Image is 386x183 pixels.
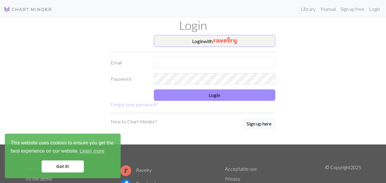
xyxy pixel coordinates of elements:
[11,139,115,156] span: This website uses cookies to ensure you get the best experience on our website.
[243,118,275,129] button: Sign up here
[318,3,338,15] a: Manual
[225,176,240,181] a: Privacy
[367,3,382,15] a: Login
[225,166,257,172] a: Acceptable use
[5,134,121,178] div: cookieconsent
[25,176,52,181] a: Try the demo
[299,3,318,15] a: Library
[107,73,150,85] label: Password
[4,6,52,13] img: Logo
[79,147,105,156] a: learn more about cookies
[21,18,365,33] h1: Login
[338,3,367,15] a: Sign up free
[111,101,158,107] a: Forgot your password?
[120,167,152,173] a: Ravelry
[111,118,157,125] p: New to Chart Minder?
[154,35,276,47] button: Loginwith
[120,165,131,176] img: Ravelry logo
[107,57,150,68] label: Email
[154,89,276,101] button: Login
[214,37,237,44] img: Ravelry
[42,160,84,172] a: dismiss cookie message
